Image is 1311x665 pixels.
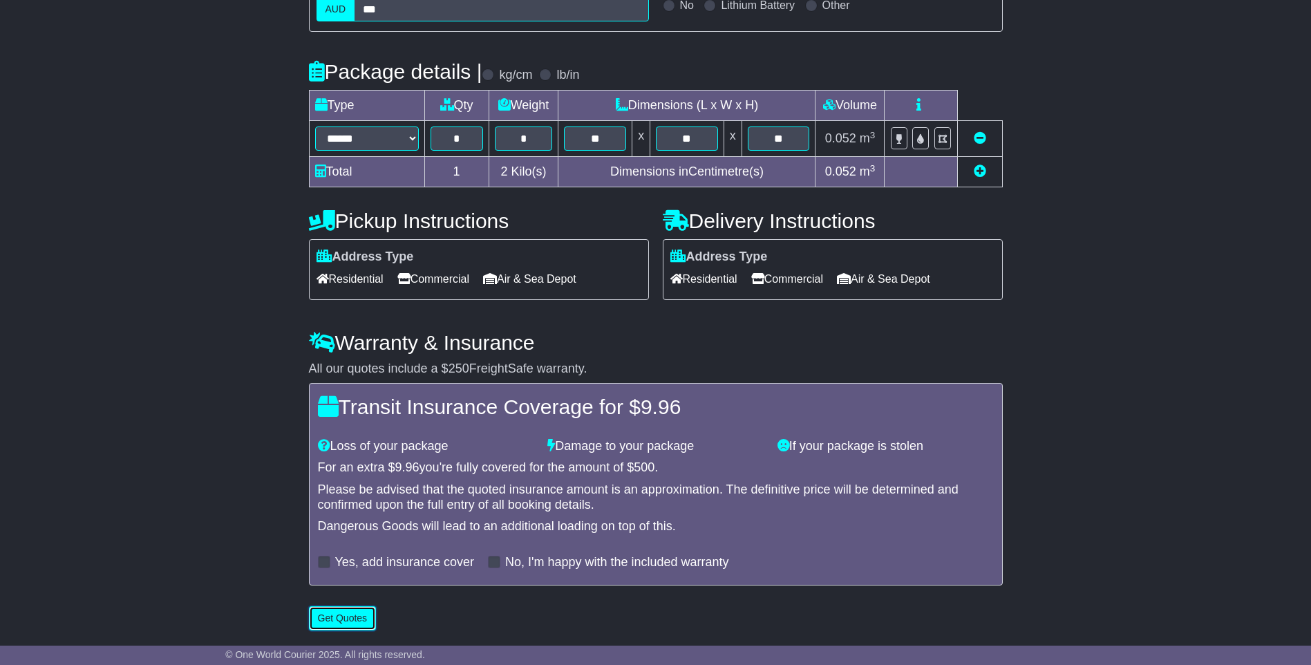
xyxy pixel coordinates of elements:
div: For an extra $ you're fully covered for the amount of $ . [318,460,994,476]
span: Air & Sea Depot [483,268,576,290]
td: Volume [815,91,885,121]
span: 500 [634,460,654,474]
span: 0.052 [825,131,856,145]
td: 1 [424,157,489,187]
td: x [724,121,742,157]
div: Loss of your package [311,439,541,454]
td: Dimensions (L x W x H) [558,91,815,121]
sup: 3 [870,130,876,140]
span: 2 [500,165,507,178]
label: No, I'm happy with the included warranty [505,555,729,570]
span: 0.052 [825,165,856,178]
div: Damage to your package [540,439,771,454]
div: Dangerous Goods will lead to an additional loading on top of this. [318,519,994,534]
td: Qty [424,91,489,121]
span: Commercial [751,268,823,290]
span: m [860,131,876,145]
td: Type [309,91,424,121]
td: Kilo(s) [489,157,558,187]
span: 9.96 [641,395,681,418]
label: lb/in [556,68,579,83]
h4: Warranty & Insurance [309,331,1003,354]
h4: Package details | [309,60,482,83]
a: Add new item [974,165,986,178]
button: Get Quotes [309,606,377,630]
div: Please be advised that the quoted insurance amount is an approximation. The definitive price will... [318,483,994,512]
td: Dimensions in Centimetre(s) [558,157,815,187]
td: x [632,121,650,157]
span: 250 [449,362,469,375]
span: Commercial [397,268,469,290]
h4: Transit Insurance Coverage for $ [318,395,994,418]
span: Residential [670,268,737,290]
label: Address Type [317,250,414,265]
div: All our quotes include a $ FreightSafe warranty. [309,362,1003,377]
label: kg/cm [499,68,532,83]
div: If your package is stolen [771,439,1001,454]
sup: 3 [870,163,876,174]
td: Weight [489,91,558,121]
label: Yes, add insurance cover [335,555,474,570]
a: Remove this item [974,131,986,145]
h4: Pickup Instructions [309,209,649,232]
h4: Delivery Instructions [663,209,1003,232]
span: m [860,165,876,178]
span: 9.96 [395,460,419,474]
label: Address Type [670,250,768,265]
td: Total [309,157,424,187]
span: © One World Courier 2025. All rights reserved. [225,649,425,660]
span: Air & Sea Depot [837,268,930,290]
span: Residential [317,268,384,290]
